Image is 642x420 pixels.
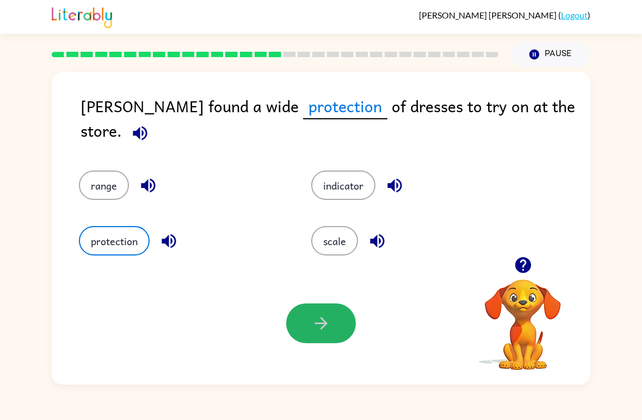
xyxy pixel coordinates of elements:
video: Your browser must support playing .mp4 files to use Literably. Please try using another browser. [468,263,577,372]
button: Pause [511,42,590,67]
img: Literably [52,4,112,28]
span: protection [303,94,387,119]
button: range [79,171,129,200]
div: [PERSON_NAME] found a wide of dresses to try on at the store. [81,94,590,149]
span: [PERSON_NAME] [PERSON_NAME] [419,10,558,20]
button: scale [311,226,358,255]
button: protection [79,226,150,255]
a: Logout [561,10,588,20]
div: ( ) [419,10,590,20]
button: indicator [311,171,375,200]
